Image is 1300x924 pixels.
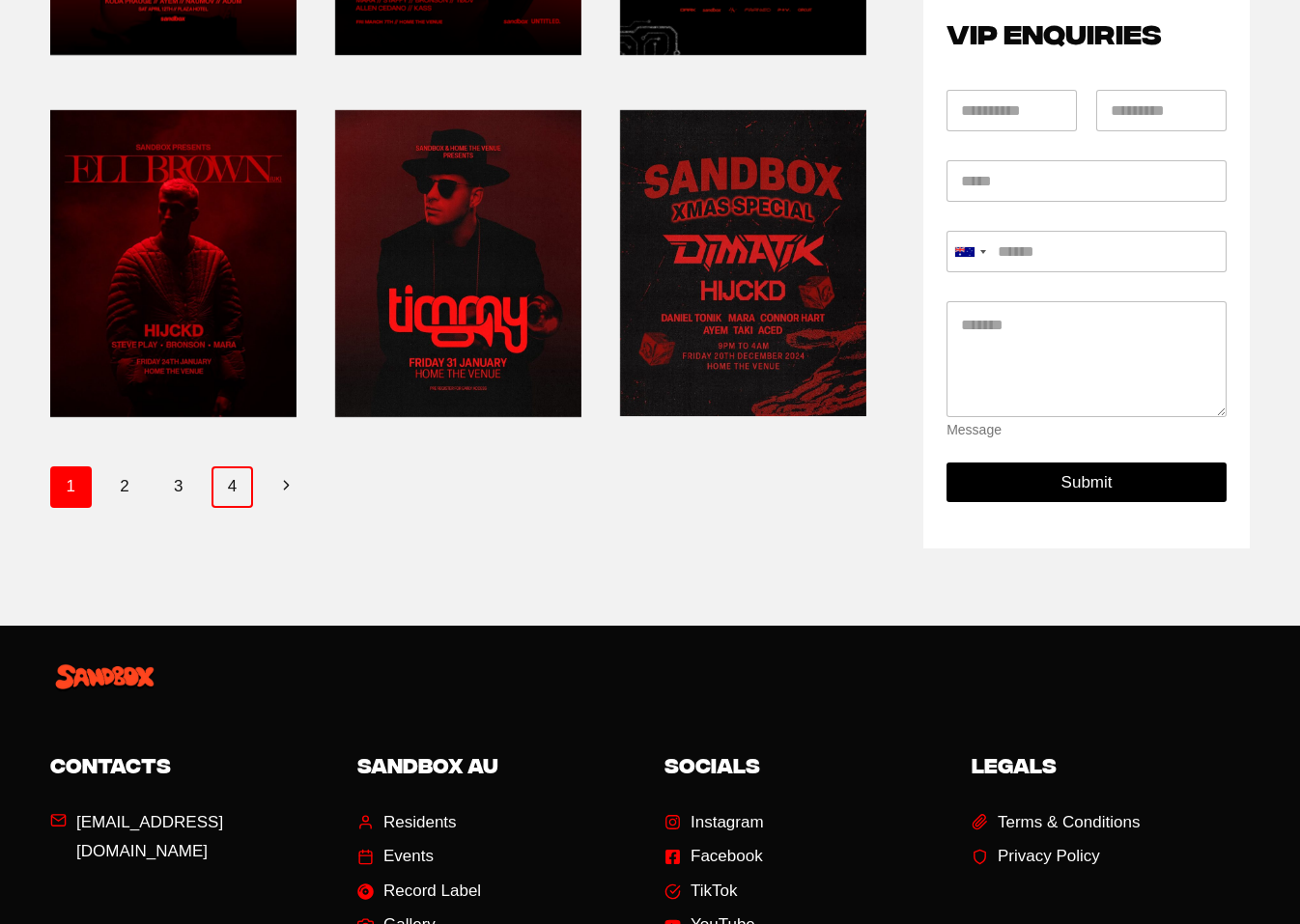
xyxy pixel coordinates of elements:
span: Privacy Policy [998,842,1100,872]
input: Mobile [947,231,1227,272]
a: 4 [212,466,253,507]
nav: Page navigation [50,466,866,507]
a: 3 [157,466,199,507]
a: Record Label [357,877,481,907]
a: TikTok [664,877,738,907]
h5: SANDBOX AU [357,750,636,779]
span: Residents [383,808,457,838]
a: 2 [104,466,146,507]
a: Terms & Conditions [972,808,1140,838]
span: Events [383,842,434,872]
span: [EMAIL_ADDRESS][DOMAIN_NAME] [76,808,328,867]
span: TikTok [691,877,738,907]
div: Message [947,422,1227,438]
span: 1 [50,466,92,507]
span: Facebook [691,842,763,872]
span: Record Label [383,877,481,907]
h2: VIP ENQUIRIES [947,12,1227,52]
a: Privacy Policy [972,842,1100,872]
button: Selected country [947,231,993,272]
h5: LEGALS [972,750,1250,779]
h5: SOCIALS [664,750,943,779]
a: Residents [357,808,457,838]
a: Events [357,842,434,872]
a: Facebook [664,842,763,872]
span: Instagram [691,808,764,838]
span: Terms & Conditions [998,808,1140,838]
h5: CONTACTS [50,750,328,779]
a: Instagram [664,808,764,838]
a: [EMAIL_ADDRESS][DOMAIN_NAME] [50,808,328,867]
button: Submit [947,462,1227,502]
